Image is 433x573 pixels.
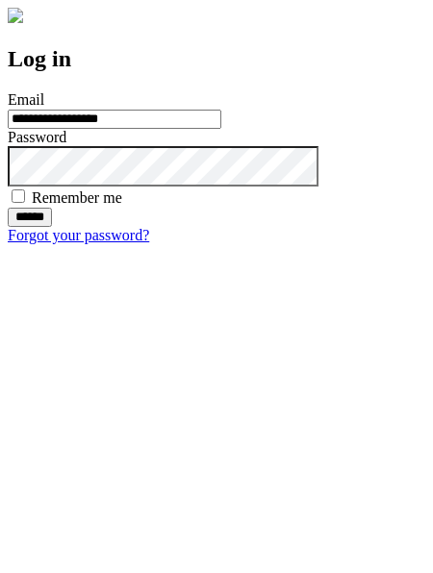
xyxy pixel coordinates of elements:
a: Forgot your password? [8,227,149,243]
img: logo-4e3dc11c47720685a147b03b5a06dd966a58ff35d612b21f08c02c0306f2b779.png [8,8,23,23]
h2: Log in [8,46,425,72]
label: Remember me [32,189,122,206]
label: Email [8,91,44,108]
label: Password [8,129,66,145]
